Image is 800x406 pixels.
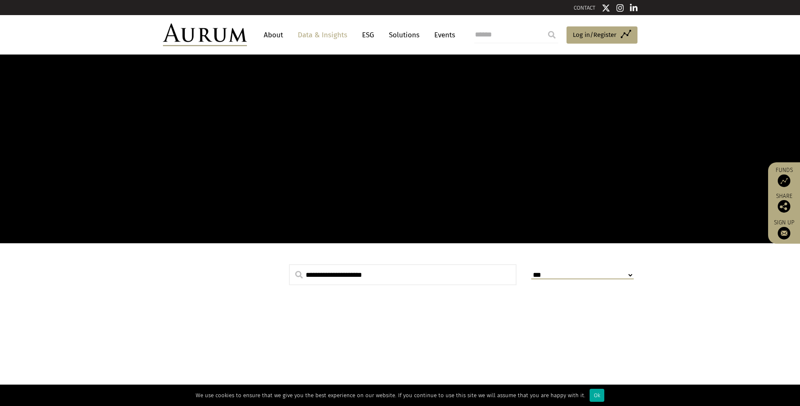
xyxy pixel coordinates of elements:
[778,227,790,239] img: Sign up to our newsletter
[574,5,595,11] a: CONTACT
[430,27,455,43] a: Events
[573,30,616,40] span: Log in/Register
[543,26,560,43] input: Submit
[567,26,637,44] a: Log in/Register
[772,193,796,213] div: Share
[772,219,796,239] a: Sign up
[163,23,247,46] img: Aurum
[358,27,378,43] a: ESG
[602,4,610,12] img: Twitter icon
[772,167,796,187] a: Funds
[616,4,624,12] img: Instagram icon
[778,200,790,213] img: Share this post
[385,27,424,43] a: Solutions
[630,4,637,12] img: Linkedin icon
[294,27,351,43] a: Data & Insights
[778,174,790,187] img: Access Funds
[295,271,303,278] img: search.svg
[590,389,604,402] div: Ok
[260,27,287,43] a: About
